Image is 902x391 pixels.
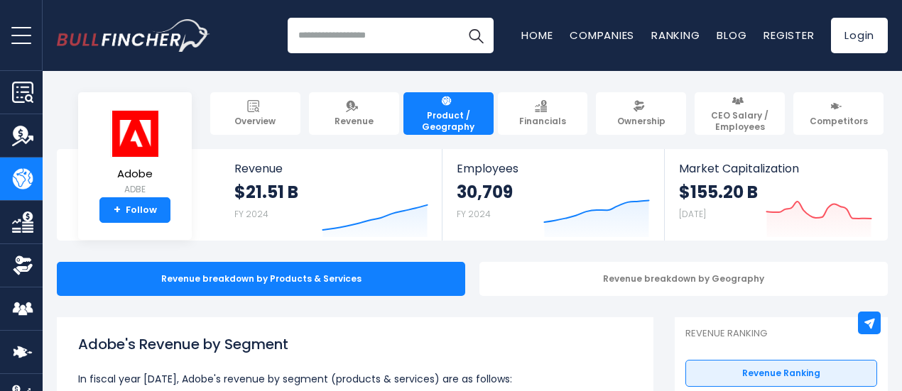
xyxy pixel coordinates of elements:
a: Revenue [309,92,399,135]
div: Revenue breakdown by Geography [479,262,888,296]
span: Overview [234,116,276,127]
strong: 30,709 [457,181,513,203]
a: Register [764,28,814,43]
small: ADBE [110,183,160,196]
strong: $155.20 B [679,181,758,203]
a: Competitors [793,92,884,135]
a: Employees 30,709 FY 2024 [442,149,663,241]
span: Product / Geography [410,110,487,132]
a: Adobe ADBE [109,109,161,198]
h1: Adobe's Revenue by Segment [78,334,632,355]
strong: $21.51 B [234,181,298,203]
small: FY 2024 [234,208,268,220]
a: Overview [210,92,300,135]
span: Competitors [810,116,868,127]
p: Revenue Ranking [685,328,877,340]
a: Ownership [596,92,686,135]
span: Ownership [617,116,665,127]
strong: + [114,204,121,216]
span: Adobe [110,168,160,180]
a: +Follow [99,197,170,223]
a: Ranking [651,28,700,43]
span: Market Capitalization [679,162,872,175]
a: Product / Geography [403,92,494,135]
span: Revenue [234,162,428,175]
a: Financials [498,92,588,135]
img: Ownership [12,255,33,276]
img: Bullfincher logo [57,19,210,52]
small: FY 2024 [457,208,491,220]
a: Blog [717,28,746,43]
a: Login [831,18,888,53]
span: Employees [457,162,649,175]
a: Revenue Ranking [685,360,877,387]
a: Go to homepage [57,19,210,52]
span: Revenue [335,116,374,127]
a: Revenue $21.51 B FY 2024 [220,149,442,241]
span: CEO Salary / Employees [701,110,778,132]
a: Companies [570,28,634,43]
a: Market Capitalization $155.20 B [DATE] [665,149,886,241]
small: [DATE] [679,208,706,220]
a: Home [521,28,553,43]
a: CEO Salary / Employees [695,92,785,135]
p: In fiscal year [DATE], Adobe's revenue by segment (products & services) are as follows: [78,370,632,387]
div: Revenue breakdown by Products & Services [57,262,465,296]
button: Search [458,18,494,53]
span: Financials [519,116,566,127]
